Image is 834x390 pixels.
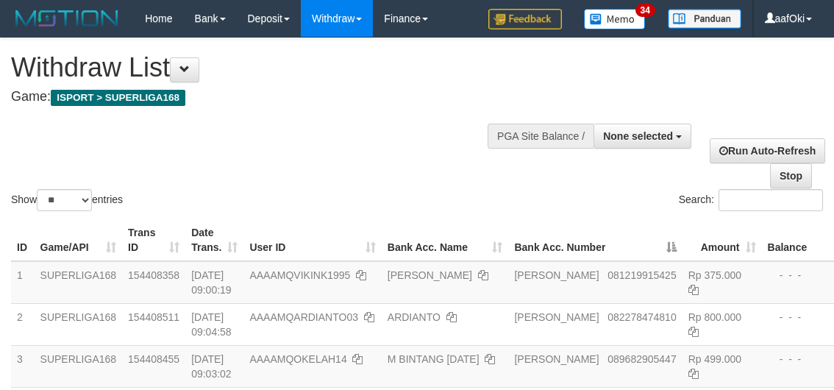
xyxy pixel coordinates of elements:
[191,311,232,338] span: [DATE] 09:04:58
[11,261,35,304] td: 1
[607,269,676,281] span: Copy 081219915425 to clipboard
[11,90,541,104] h4: Game:
[37,189,92,211] select: Showentries
[11,189,123,211] label: Show entries
[584,9,646,29] img: Button%20Memo.svg
[514,311,599,323] span: [PERSON_NAME]
[514,269,599,281] span: [PERSON_NAME]
[770,163,812,188] a: Stop
[607,311,676,323] span: Copy 082278474810 to clipboard
[35,219,123,261] th: Game/API: activate to sort column ascending
[122,219,185,261] th: Trans ID: activate to sort column ascending
[249,353,346,365] span: AAAAMQOKELAH14
[508,219,682,261] th: Bank Acc. Number: activate to sort column descending
[51,90,185,106] span: ISPORT > SUPERLIGA168
[11,219,35,261] th: ID
[11,7,123,29] img: MOTION_logo.png
[688,311,741,323] span: Rp 800.000
[185,219,243,261] th: Date Trans.: activate to sort column ascending
[514,353,599,365] span: [PERSON_NAME]
[388,353,480,365] a: M BINTANG [DATE]
[603,130,673,142] span: None selected
[768,310,824,325] div: - - -
[719,189,823,211] input: Search:
[688,269,741,281] span: Rp 375.000
[668,9,741,29] img: panduan.png
[243,219,381,261] th: User ID: activate to sort column ascending
[710,138,825,163] a: Run Auto-Refresh
[768,268,824,283] div: - - -
[128,353,179,365] span: 154408455
[11,303,35,345] td: 2
[682,219,762,261] th: Amount: activate to sort column ascending
[488,9,562,29] img: Feedback.jpg
[128,269,179,281] span: 154408358
[249,311,358,323] span: AAAAMQARDIANTO03
[35,345,123,387] td: SUPERLIGA168
[128,311,179,323] span: 154408511
[768,352,824,366] div: - - -
[488,124,594,149] div: PGA Site Balance /
[382,219,509,261] th: Bank Acc. Name: activate to sort column ascending
[388,269,472,281] a: [PERSON_NAME]
[191,353,232,380] span: [DATE] 09:03:02
[249,269,350,281] span: AAAAMQVIKINK1995
[762,219,830,261] th: Balance
[35,261,123,304] td: SUPERLIGA168
[679,189,823,211] label: Search:
[635,4,655,17] span: 34
[388,311,441,323] a: ARDIANTO
[35,303,123,345] td: SUPERLIGA168
[688,353,741,365] span: Rp 499.000
[191,269,232,296] span: [DATE] 09:00:19
[11,53,541,82] h1: Withdraw List
[594,124,691,149] button: None selected
[607,353,676,365] span: Copy 089682905447 to clipboard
